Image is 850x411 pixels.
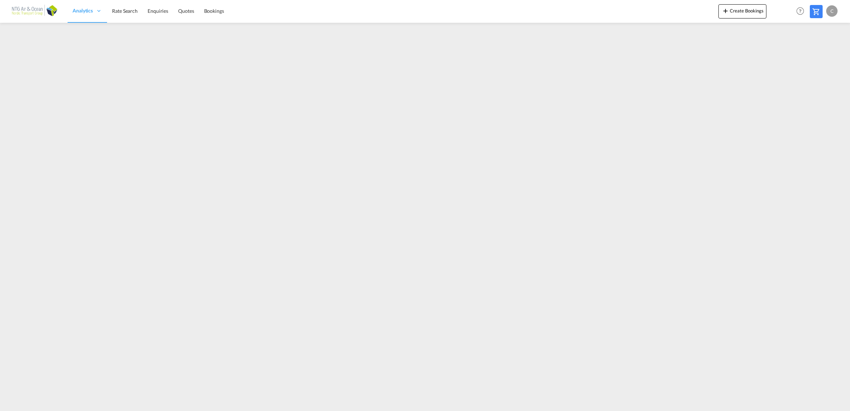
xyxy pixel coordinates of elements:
md-icon: icon-plus 400-fg [721,6,730,15]
div: C [826,5,838,17]
span: Enquiries [148,8,168,14]
span: Bookings [204,8,224,14]
button: icon-plus 400-fgCreate Bookings [718,4,766,19]
span: Help [794,5,806,17]
span: Quotes [178,8,194,14]
div: Help [794,5,810,18]
span: Rate Search [112,8,138,14]
img: b56e2f00b01711ecb5ec2b6763d4c6fb.png [11,3,59,19]
span: Analytics [73,7,93,14]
